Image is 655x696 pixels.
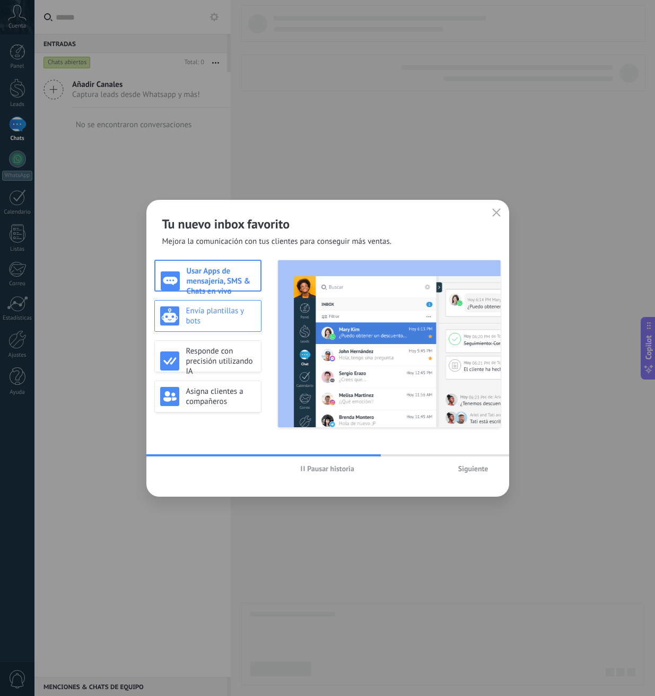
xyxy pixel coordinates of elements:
button: Pausar historia [296,461,359,477]
button: Siguiente [453,461,493,477]
h3: Usar Apps de mensajería, SMS & Chats en vivo [187,266,255,296]
h3: Responde con precisión utilizando IA [186,346,256,376]
span: Mejora la comunicación con tus clientes para conseguir más ventas. [162,236,392,247]
span: Siguiente [458,465,488,472]
h2: Tu nuevo inbox favorito [162,216,493,232]
h3: Asigna clientes a compañeros [186,386,256,407]
span: Pausar historia [307,465,354,472]
h3: Envía plantillas y bots [186,306,256,326]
